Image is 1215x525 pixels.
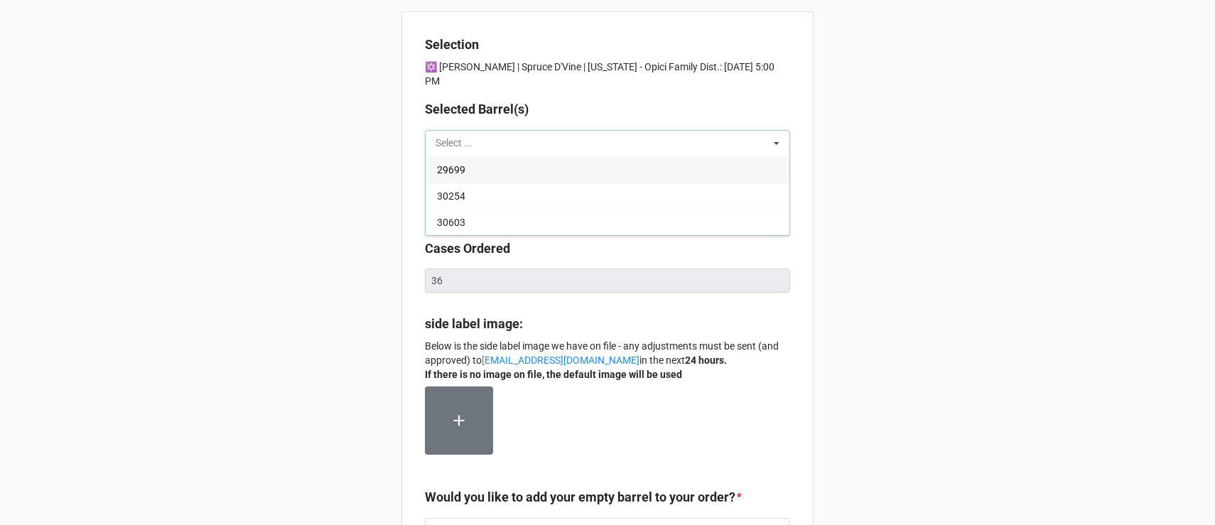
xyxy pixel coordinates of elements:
strong: If there is no image on file, the default image will be used [425,369,682,380]
b: Selection [425,37,479,52]
span: 29699 [437,164,465,175]
label: Cases Ordered [425,239,510,259]
p: ✡️ [PERSON_NAME] | Spruce D'Vine | [US_STATE] - Opici Family Dist.: [DATE] 5:00 PM [425,60,790,88]
a: [EMAIL_ADDRESS][DOMAIN_NAME] [482,354,639,366]
label: Would you like to add your empty barrel to your order? [425,487,735,507]
span: 30603 [437,217,465,228]
p: Below is the side label image we have on file - any adjustments must be sent (and approved) to in... [425,339,790,381]
label: side label image: [425,314,523,334]
strong: 24 hours. [685,354,727,366]
span: 30254 [437,190,465,202]
label: Selected Barrel(s) [425,99,529,119]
